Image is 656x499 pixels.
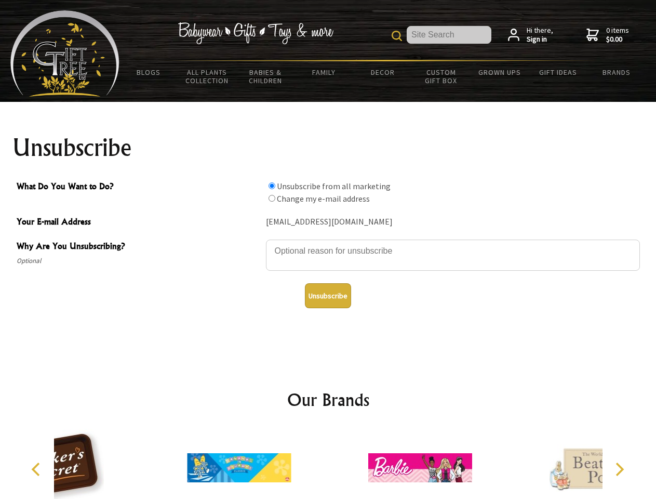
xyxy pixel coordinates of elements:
[508,26,553,44] a: Hi there,Sign in
[527,35,553,44] strong: Sign in
[17,180,261,195] span: What Do You Want to Do?
[21,387,636,412] h2: Our Brands
[119,61,178,83] a: BLOGS
[266,214,640,230] div: [EMAIL_ADDRESS][DOMAIN_NAME]
[269,182,275,189] input: What Do You Want to Do?
[527,26,553,44] span: Hi there,
[178,61,237,91] a: All Plants Collection
[412,61,471,91] a: Custom Gift Box
[392,31,402,41] img: product search
[305,283,351,308] button: Unsubscribe
[10,10,119,97] img: Babyware - Gifts - Toys and more...
[295,61,354,83] a: Family
[236,61,295,91] a: Babies & Children
[606,25,629,44] span: 0 items
[353,61,412,83] a: Decor
[587,61,646,83] a: Brands
[26,458,49,481] button: Previous
[407,26,491,44] input: Site Search
[17,255,261,267] span: Optional
[12,135,644,160] h1: Unsubscribe
[178,22,333,44] img: Babywear - Gifts - Toys & more
[266,240,640,271] textarea: Why Are You Unsubscribing?
[277,181,391,191] label: Unsubscribe from all marketing
[586,26,629,44] a: 0 items$0.00
[470,61,529,83] a: Grown Ups
[606,35,629,44] strong: $0.00
[17,215,261,230] span: Your E-mail Address
[608,458,631,481] button: Next
[269,195,275,202] input: What Do You Want to Do?
[529,61,587,83] a: Gift Ideas
[17,240,261,255] span: Why Are You Unsubscribing?
[277,193,370,204] label: Change my e-mail address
